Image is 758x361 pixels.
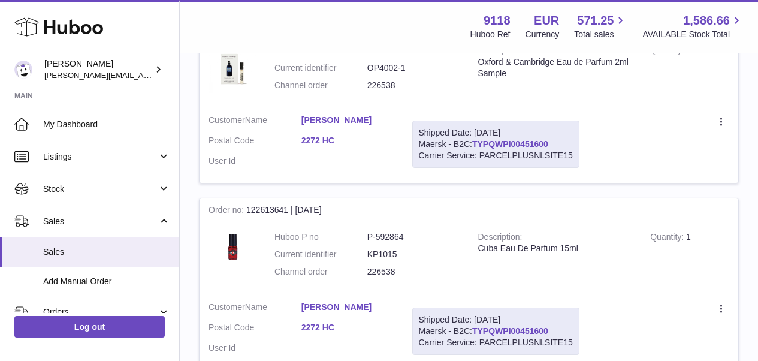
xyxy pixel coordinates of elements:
[274,249,367,260] dt: Current identifier
[301,135,394,146] a: 2272 HC
[574,13,627,40] a: 571.25 Total sales
[209,302,245,312] span: Customer
[209,302,301,316] dt: Name
[419,314,573,326] div: Shipped Date: [DATE]
[484,13,511,29] strong: 9118
[419,150,573,161] div: Carrier Service: PARCELPLUSNLSITE15
[472,139,548,149] a: TYPQWPI00451600
[650,232,686,245] strong: Quantity
[574,29,627,40] span: Total sales
[14,61,32,79] img: freddie.sawkins@czechandspeake.com
[274,231,367,243] dt: Huboo P no
[301,322,394,333] a: 2272 HC
[478,243,633,254] div: Cuba Eau De Parfum 15ml
[43,183,158,195] span: Stock
[367,266,460,278] dd: 226538
[274,266,367,278] dt: Channel order
[209,322,301,336] dt: Postal Code
[43,306,158,318] span: Orders
[209,135,301,149] dt: Postal Code
[209,45,256,93] img: OC-sample-cut-out-scaled.jpg
[367,249,460,260] dd: KP1015
[367,231,460,243] dd: P-592864
[641,36,738,106] td: 1
[472,326,548,336] a: TYPQWPI00451600
[367,62,460,74] dd: OP4002-1
[683,13,730,29] span: 1,586.66
[534,13,559,29] strong: EUR
[200,198,738,222] div: 122613641 | [DATE]
[412,308,579,355] div: Maersk - B2C:
[43,276,170,287] span: Add Manual Order
[470,29,511,40] div: Huboo Ref
[301,115,394,126] a: [PERSON_NAME]
[367,80,460,91] dd: 226538
[641,222,738,293] td: 1
[14,316,165,338] a: Log out
[274,80,367,91] dt: Channel order
[412,121,579,168] div: Maersk - B2C:
[274,62,367,74] dt: Current identifier
[209,115,245,125] span: Customer
[44,58,152,81] div: [PERSON_NAME]
[209,205,246,218] strong: Order no
[209,115,301,129] dt: Name
[209,155,301,167] dt: User Id
[44,70,304,80] span: [PERSON_NAME][EMAIL_ADDRESS][PERSON_NAME][DOMAIN_NAME]
[301,302,394,313] a: [PERSON_NAME]
[209,231,256,263] img: Cuba-Col-spray-15ml.jpeg
[577,13,614,29] span: 571.25
[419,337,573,348] div: Carrier Service: PARCELPLUSNLSITE15
[43,216,158,227] span: Sales
[478,232,523,245] strong: Description
[478,56,633,79] div: Oxford & Cambridge Eau de Parfum 2ml Sample
[526,29,560,40] div: Currency
[642,29,744,40] span: AVAILABLE Stock Total
[43,246,170,258] span: Sales
[43,119,170,130] span: My Dashboard
[43,151,158,163] span: Listings
[209,342,301,354] dt: User Id
[642,13,744,40] a: 1,586.66 AVAILABLE Stock Total
[419,127,573,139] div: Shipped Date: [DATE]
